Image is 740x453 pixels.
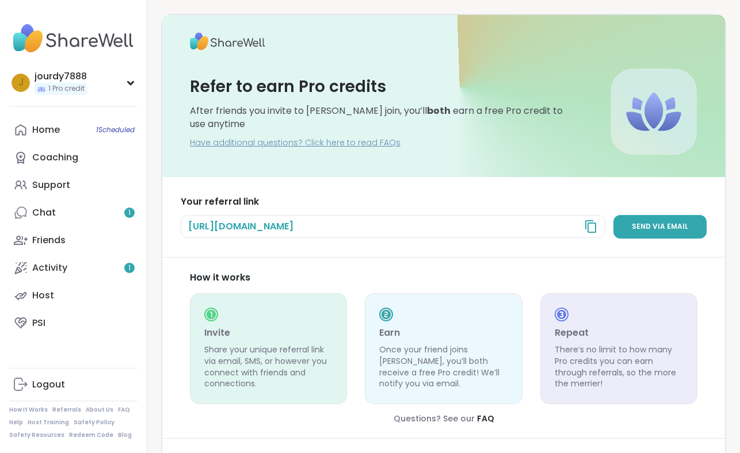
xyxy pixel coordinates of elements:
[379,326,508,340] h3: Earn
[118,406,130,414] a: FAQ
[190,271,697,284] div: How it works
[9,226,138,254] a: Friends
[190,137,400,149] a: Have additional questions? Click here to read FAQs
[477,413,494,424] a: FAQ
[555,344,683,389] p: There’s no limit to how many Pro credits you can earn through referrals, so the more the merrier!
[52,406,81,414] a: Referrals
[32,289,54,302] div: Host
[9,254,138,282] a: Activity1
[427,104,451,117] b: both
[35,70,87,83] div: jourdy7888
[69,431,113,439] a: Redeem Code
[190,29,265,54] img: ShareWell Logo
[32,317,45,329] div: PSI
[9,144,138,171] a: Coaching
[32,151,78,164] div: Coaching
[128,263,131,273] span: 1
[204,326,333,340] h3: Invite
[190,75,386,98] h3: Refer to earn Pro credits
[32,206,56,219] div: Chat
[86,406,113,414] a: About Us
[9,309,138,337] a: PSI
[128,208,131,218] span: 1
[190,413,697,425] div: Questions? See our
[9,419,23,427] a: Help
[48,84,85,94] span: 1 Pro credit
[9,282,138,309] a: Host
[9,431,64,439] a: Safety Resources
[204,344,333,389] p: Share your unique referral link via email, SMS, or however you connect with friends and connections.
[32,234,66,247] div: Friends
[190,105,564,130] div: After friends you invite to [PERSON_NAME] join, you’ll earn a free Pro credit to use anytime
[632,222,688,232] span: Send via email
[96,125,135,135] span: 1 Scheduled
[9,406,48,414] a: How It Works
[9,371,138,398] a: Logout
[9,171,138,199] a: Support
[379,344,508,389] p: Once your friend joins [PERSON_NAME], you’ll both receive a free Pro credit! We’ll notify you via...
[32,262,67,274] div: Activity
[613,215,707,239] a: Send via email
[32,124,60,136] div: Home
[32,378,65,391] div: Logout
[9,199,138,226] a: Chat1
[28,419,69,427] a: Host Training
[74,419,115,427] a: Safety Policy
[9,116,138,144] a: Home1Scheduled
[118,431,132,439] a: Blog
[32,179,70,191] div: Support
[18,75,24,90] span: j
[9,18,138,59] img: ShareWell Nav Logo
[555,326,683,340] h3: Repeat
[181,195,707,208] h3: Your referral link
[188,220,293,233] span: [URL][DOMAIN_NAME]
